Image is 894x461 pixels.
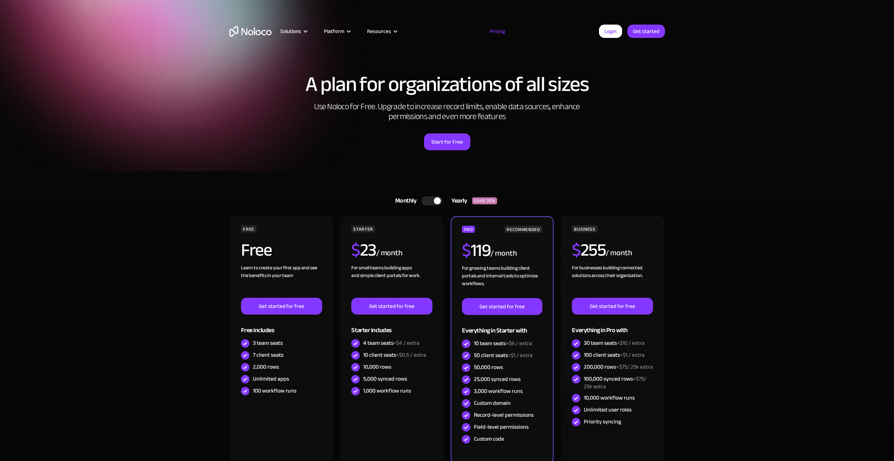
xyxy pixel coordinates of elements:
div: Resources [367,27,391,36]
div: Learn to create your first app and see the benefits in your team ‍ [241,264,322,298]
span: +$4 / extra [393,338,419,348]
div: For growing teams building client portals and internal tools to optimize workflows. [462,264,542,298]
h2: 255 [572,241,606,259]
div: Platform [315,27,358,36]
div: STARTER [351,225,375,232]
div: Solutions [272,27,315,36]
div: 100,000 synced rows [584,375,653,390]
div: / month [606,248,632,259]
div: RECOMMENDED [504,226,542,233]
a: Get started for free [462,298,542,315]
h1: A plan for organizations of all sizes [229,74,665,95]
div: Monthly [386,196,422,206]
h2: 23 [351,241,376,259]
div: Unlimited user roles [584,406,632,414]
div: Solutions [280,27,301,36]
div: For businesses building connected solutions across their organization. ‍ [572,264,653,298]
span: +$75/ 25k extra [616,362,653,372]
div: 100 workflow runs [253,387,296,395]
h2: 119 [462,242,490,259]
div: / month [376,248,403,259]
h2: Use Noloco for Free. Upgrade to increase record limits, enable data sources, enhance permissions ... [307,102,588,121]
div: BUSINESS [572,225,597,232]
a: Get started for free [572,298,653,315]
div: Free includes [241,315,322,337]
div: Starter includes [351,315,432,337]
div: Resources [358,27,405,36]
div: 50,000 rows [474,363,503,371]
div: 2,000 rows [253,363,279,371]
div: 3 team seats [253,339,283,347]
div: / month [490,248,517,259]
a: Get started for free [351,298,432,315]
span: +$0.5 / extra [396,350,426,360]
div: PRO [462,226,475,233]
div: Field-level permissions [474,423,529,431]
div: 1,000 workflow runs [363,387,411,395]
span: +$6 / extra [506,338,532,349]
span: $ [572,233,581,266]
a: home [229,26,272,37]
div: 10,000 workflow runs [584,394,635,402]
span: +$1 / extra [620,350,645,360]
div: Platform [324,27,344,36]
div: Custom code [474,435,504,443]
a: Get started [627,25,665,38]
div: SAVE 20% [472,197,497,204]
span: +$10 / extra [617,338,645,348]
a: Start for Free [424,133,470,150]
div: 5,000 synced rows [363,375,407,383]
div: 25,000 synced rows [474,375,521,383]
span: +$1 / extra [508,350,533,361]
div: 3,000 workflow runs [474,387,523,395]
div: 10,000 rows [363,363,391,371]
div: 7 client seats [253,351,283,359]
div: 50 client seats [474,351,533,359]
span: $ [351,233,360,266]
div: 100 client seats [584,351,645,359]
h2: Free [241,241,272,259]
div: 10 team seats [474,340,532,347]
div: For small teams building apps and simple client portals for work. ‍ [351,264,432,298]
span: +$75/ 25k extra [584,374,646,392]
a: Pricing [481,27,514,36]
div: 10 client seats [363,351,426,359]
a: Get started for free [241,298,322,315]
span: $ [462,234,471,267]
div: 30 team seats [584,339,645,347]
div: Yearly [443,196,472,206]
div: 4 team seats [363,339,419,347]
div: Everything in Pro with [572,315,653,337]
div: Custom domain [474,399,511,407]
div: 200,000 rows [584,363,653,371]
div: Priority syncing [584,418,621,426]
div: Unlimited apps [253,375,289,383]
div: Record-level permissions [474,411,534,419]
div: Everything in Starter with [462,315,542,338]
div: FREE [241,225,256,232]
a: Login [599,25,622,38]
